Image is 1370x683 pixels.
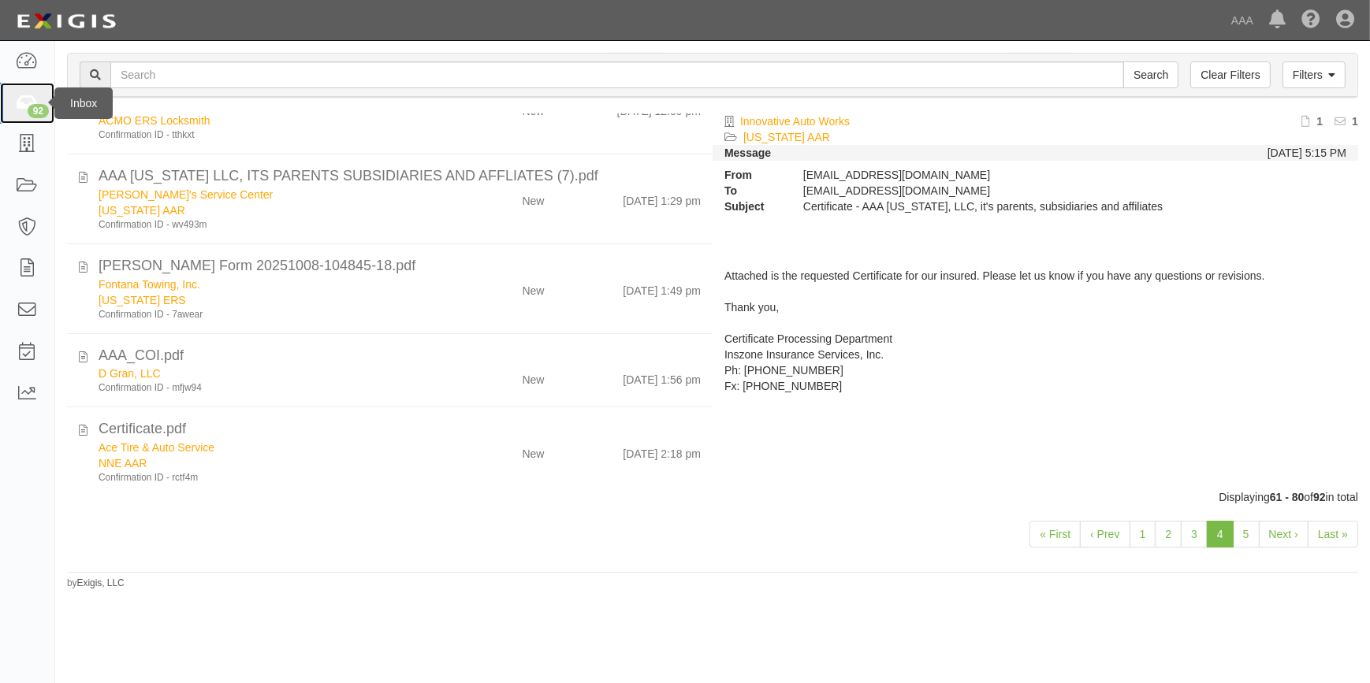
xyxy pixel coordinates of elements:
[99,381,440,395] div: Confirmation ID - mfjw94
[1316,115,1323,128] b: 1
[99,114,210,127] a: ACMO ERS Locksmith
[713,167,791,183] strong: From
[1207,521,1234,548] a: 4
[28,104,49,118] div: 92
[99,367,161,380] a: D Gran, LLC
[99,457,147,470] a: NNE AAR
[99,128,440,142] div: Confirmation ID - tthkxt
[1130,521,1156,548] a: 1
[99,166,701,187] div: AAA TEXAS LLC, ITS PARENTS SUBSIDIARIES AND AFFLIATES (7).pdf
[99,292,440,308] div: California ERS
[791,183,1185,199] div: agreement-n3rv34@ace.complianz.com
[99,218,440,232] div: Confirmation ID - wv493m
[623,277,701,299] div: [DATE] 1:49 pm
[1190,61,1270,88] a: Clear Filters
[743,131,830,143] a: [US_STATE] AAR
[55,489,1370,505] div: Displaying of in total
[1233,521,1260,548] a: 5
[99,471,440,484] div: Confirmation ID - rctf4m
[99,308,440,321] div: Confirmation ID - 7awear
[12,7,121,35] img: logo-5460c22ac91f19d4615b14bd174203de0afe785f0fc80cf4dbbc73dc1793850b.png
[1283,61,1346,88] a: Filters
[99,278,200,291] a: Fontana Towing, Inc.
[522,277,544,299] div: New
[99,419,701,440] div: Certificate.pdf
[1270,491,1305,503] b: 61 - 80
[1352,115,1358,128] b: 1
[1181,521,1208,548] a: 3
[77,577,125,588] a: Exigis, LLC
[724,268,1346,441] p: Attached is the requested Certificate for our insured. Please let us know if you have any questio...
[522,366,544,388] div: New
[740,115,850,128] a: Innovative Auto Works
[99,366,440,381] div: D Gran, LLC
[99,202,440,218] div: Texas AAR
[1123,61,1178,88] input: Search
[791,199,1185,214] div: Certificate - AAA Texas, LLC, it's parents, subsidiaries and affiliates
[99,187,440,202] div: Gary's Service Center
[724,147,771,159] strong: Message
[1029,521,1081,548] a: « First
[1268,145,1346,161] div: [DATE] 5:15 PM
[522,440,544,462] div: New
[713,183,791,199] strong: To
[623,187,701,209] div: [DATE] 1:29 pm
[99,113,440,128] div: ACMO ERS Locksmith
[99,277,440,292] div: Fontana Towing, Inc.
[99,441,214,454] a: Ace Tire & Auto Service
[67,577,125,590] small: by
[99,204,185,217] a: [US_STATE] AAR
[1155,521,1182,548] a: 2
[99,188,273,201] a: [PERSON_NAME]'s Service Center
[623,440,701,462] div: [DATE] 2:18 pm
[1080,521,1130,548] a: ‹ Prev
[99,256,701,277] div: ACORD Form 20251008-104845-18.pdf
[54,87,113,119] div: Inbox
[1313,491,1326,503] b: 92
[1308,521,1358,548] a: Last »
[791,167,1185,183] div: [EMAIL_ADDRESS][DOMAIN_NAME]
[99,455,440,471] div: NNE AAR
[1259,521,1309,548] a: Next ›
[1301,11,1320,30] i: Help Center - Complianz
[110,61,1124,88] input: Search
[522,187,544,209] div: New
[99,346,701,366] div: AAA_COI.pdf
[623,366,701,388] div: [DATE] 1:56 pm
[1223,5,1261,36] a: AAA
[99,440,440,455] div: Ace Tire & Auto Service
[713,199,791,214] strong: Subject
[99,294,186,306] a: [US_STATE] ERS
